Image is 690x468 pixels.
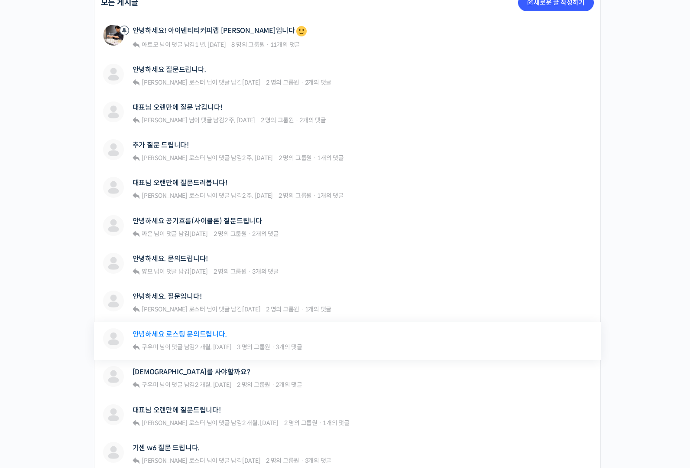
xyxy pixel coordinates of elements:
[140,305,205,313] a: [PERSON_NAME] 로스터
[242,305,261,313] a: [DATE]
[140,154,273,162] span: 님이 댓글 남김
[133,179,227,187] a: 대표님 오랜만에 질문드려봅니다!
[272,343,275,351] span: ·
[142,154,205,162] span: [PERSON_NAME] 로스터
[133,65,206,74] a: 안녕하세요 질문드립니다.
[140,230,152,238] a: 짜온
[313,154,316,162] span: ·
[231,41,265,49] span: 8 명의 그룹원
[266,79,299,86] span: 2 명의 그룹원
[242,192,273,200] a: 2 주, [DATE]
[133,292,202,301] a: 안녕하세요. 질문입니다!
[299,116,326,124] span: 2개의 댓글
[142,79,205,86] span: [PERSON_NAME] 로스터
[248,268,251,275] span: ·
[284,419,317,427] span: 2 명의 그룹원
[319,419,322,427] span: ·
[142,305,205,313] span: [PERSON_NAME] 로스터
[142,381,158,389] span: 구우미
[313,192,316,200] span: ·
[140,419,205,427] a: [PERSON_NAME] 로스터
[112,275,166,297] a: 설정
[142,268,153,275] span: 양모
[270,41,300,49] span: 11개의 댓글
[248,230,251,238] span: ·
[134,288,144,295] span: 설정
[27,288,32,295] span: 홈
[195,41,226,49] a: 1 년, [DATE]
[140,79,260,86] span: 님이 댓글 남김
[133,406,221,414] a: 대표님 오랜만에 질문드립니다!
[317,154,344,162] span: 1개의 댓글
[140,41,226,49] span: 님이 댓글 남김
[195,343,231,351] a: 2 개월, [DATE]
[296,26,307,36] img: 🙂
[224,116,255,124] a: 2 주, [DATE]
[142,192,205,200] span: [PERSON_NAME] 로스터
[133,368,250,376] a: [DEMOGRAPHIC_DATA]를 사야할까요?
[140,79,205,86] a: [PERSON_NAME] 로스터
[140,457,205,465] a: [PERSON_NAME] 로스터
[140,116,188,124] a: [PERSON_NAME]
[305,79,332,86] span: 2개의 댓글
[140,381,158,389] a: 구우미
[214,268,247,275] span: 2 명의 그룹원
[301,79,304,86] span: ·
[317,192,344,200] span: 1개의 댓글
[295,116,298,124] span: ·
[195,381,231,389] a: 2 개월, [DATE]
[142,230,153,238] span: 짜온
[237,381,270,389] span: 2 명의 그룹원
[133,330,227,338] a: 안녕하세요 로스팅 문의드립니다.
[142,116,188,124] span: [PERSON_NAME]
[261,116,294,124] span: 2 명의 그룹원
[242,154,273,162] a: 2 주, [DATE]
[79,288,90,295] span: 대화
[140,419,279,427] span: 님이 댓글 남김
[57,275,112,297] a: 대화
[301,305,304,313] span: ·
[252,268,279,275] span: 3개의 댓글
[133,444,200,452] a: 기센 w6 질문 드립니다.
[140,154,205,162] a: [PERSON_NAME] 로스터
[133,217,262,225] a: 안녕하세요 공기흐름(사이클론) 질문드립니다
[242,79,261,86] a: [DATE]
[142,343,158,351] span: 구우미
[140,41,158,49] a: 아트모
[305,457,332,465] span: 3개의 댓글
[272,381,275,389] span: ·
[242,419,279,427] a: 2 개월, [DATE]
[266,41,269,49] span: ·
[275,381,302,389] span: 2개의 댓글
[140,343,231,351] span: 님이 댓글 남김
[142,419,205,427] span: [PERSON_NAME] 로스터
[3,275,57,297] a: 홈
[279,154,312,162] span: 2 명의 그룹원
[252,230,279,238] span: 2개의 댓글
[133,141,189,149] a: 추가 질문 드립니다!
[189,268,208,275] a: [DATE]
[279,192,312,200] span: 2 명의 그룹원
[323,419,350,427] span: 1개의 댓글
[142,457,205,465] span: [PERSON_NAME] 로스터
[140,192,273,200] span: 님이 댓글 남김
[140,230,208,238] span: 님이 댓글 남김
[140,268,208,275] span: 님이 댓글 남김
[140,457,260,465] span: 님이 댓글 남김
[140,305,260,313] span: 님이 댓글 남김
[133,103,223,111] a: 대표님 오랜만에 질문 남깁니다!
[275,343,302,351] span: 3개의 댓글
[140,343,158,351] a: 구우미
[140,192,205,200] a: [PERSON_NAME] 로스터
[142,41,158,49] span: 아트모
[301,457,304,465] span: ·
[140,381,231,389] span: 님이 댓글 남김
[133,25,308,38] a: 안녕하세요! 아이덴티티커피랩 [PERSON_NAME]입니다
[237,343,270,351] span: 3 명의 그룹원
[140,268,152,275] a: 양모
[242,457,261,465] a: [DATE]
[189,230,208,238] a: [DATE]
[266,305,299,313] span: 2 명의 그룹원
[214,230,247,238] span: 2 명의 그룹원
[140,116,255,124] span: 님이 댓글 남김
